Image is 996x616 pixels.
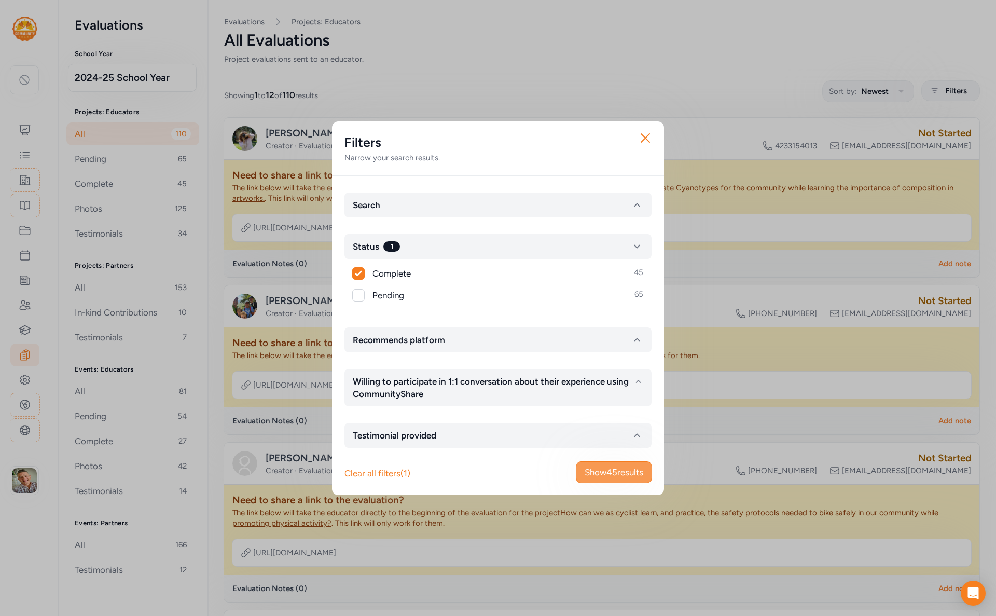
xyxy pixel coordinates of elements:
button: Recommends platform [344,327,652,352]
span: Pending [372,289,404,302]
button: Testimonial provided [344,423,652,448]
span: Complete [372,267,411,280]
span: 45 [634,267,643,278]
div: 1 [383,241,400,252]
button: Willing to participate in 1:1 conversation about their experience using CommunityShare [344,369,652,406]
span: Recommends platform [353,334,445,346]
div: Clear all filters (1) [344,467,410,480]
button: Status1 [344,234,652,259]
span: Status [353,240,379,253]
span: Show 45 results [585,466,643,478]
button: Show45results [576,461,652,483]
h2: Filters [344,134,652,150]
button: Search [344,193,652,217]
span: Search [353,199,380,211]
span: Willing to participate in 1:1 conversation about their experience using CommunityShare [353,375,633,400]
span: Testimonial provided [353,429,436,442]
div: Narrow your search results. [344,153,652,163]
span: 65 [634,289,643,299]
div: Open Intercom Messenger [961,581,986,606]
